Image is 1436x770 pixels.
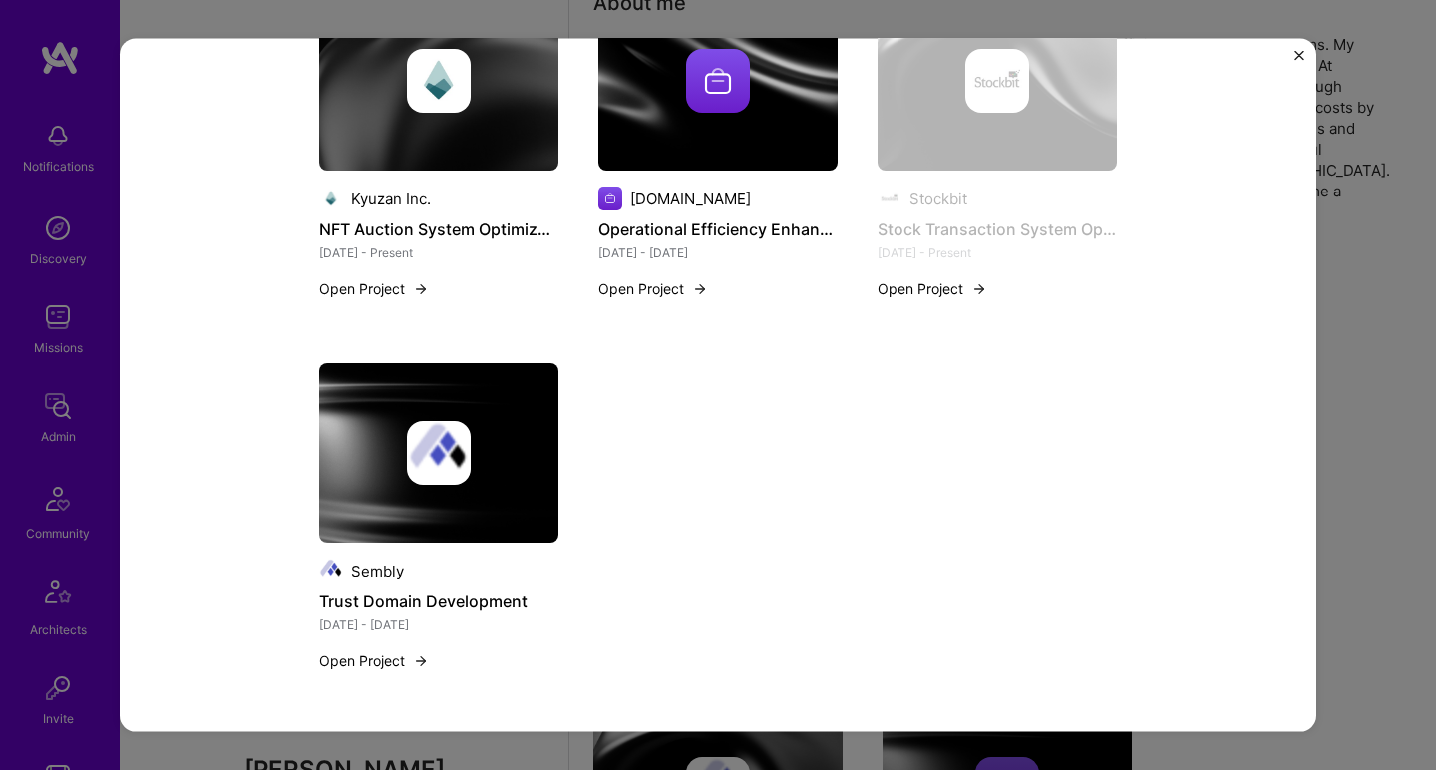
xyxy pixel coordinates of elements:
img: Company logo [319,187,343,210]
div: [DATE] - [DATE] [598,242,838,263]
div: Kyuzan Inc. [351,188,431,208]
button: Open Project [598,278,708,299]
div: Sembly [351,560,404,580]
button: Close [1294,51,1304,72]
button: Open Project [878,278,987,299]
h4: Trust Domain Development [319,588,558,614]
img: cover [319,363,558,543]
img: Company logo [686,49,750,113]
div: [DOMAIN_NAME] [630,188,751,208]
img: arrow-right [413,652,429,668]
div: [DATE] - Present [319,242,558,263]
div: [DATE] - [DATE] [319,614,558,635]
button: Open Project [319,650,429,671]
h4: Operational Efficiency Enhancement [598,216,838,242]
img: Company logo [598,187,622,210]
img: arrow-right [692,280,708,296]
button: Open Project [319,278,429,299]
img: Company logo [319,559,343,582]
img: Company logo [407,421,471,485]
img: arrow-right [971,280,987,296]
img: Company logo [407,49,471,113]
h4: NFT Auction System Optimization [319,216,558,242]
img: arrow-right [413,280,429,296]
